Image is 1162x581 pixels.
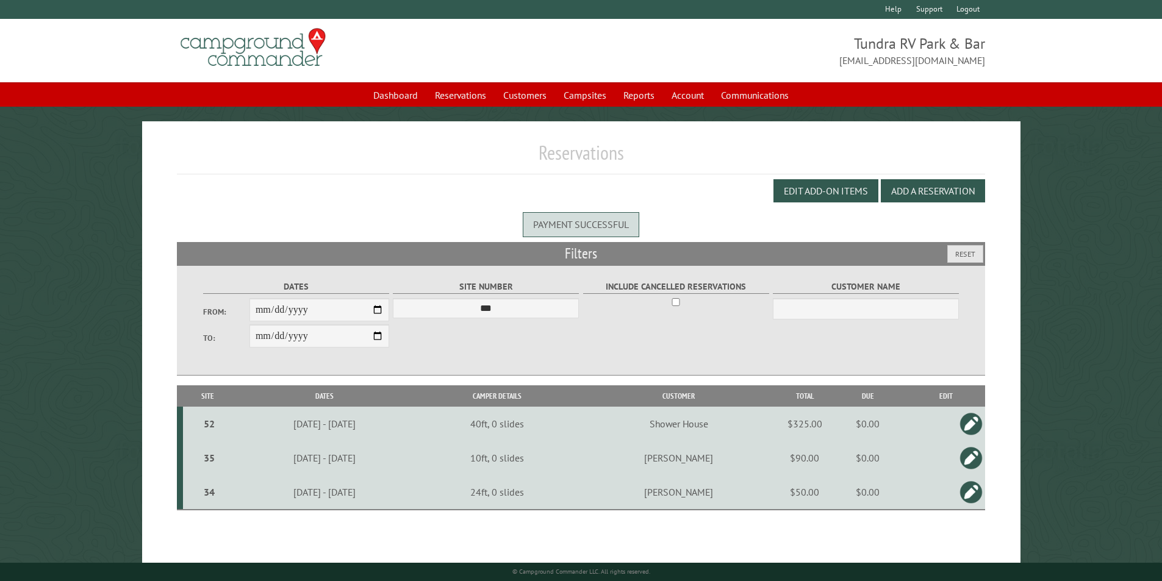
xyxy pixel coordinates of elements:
[577,407,780,441] td: Shower House
[664,84,711,107] a: Account
[203,280,389,294] label: Dates
[829,407,906,441] td: $0.00
[829,385,906,407] th: Due
[906,385,985,407] th: Edit
[583,280,769,294] label: Include Cancelled Reservations
[616,84,662,107] a: Reports
[577,385,780,407] th: Customer
[829,441,906,475] td: $0.00
[203,332,249,344] label: To:
[581,34,986,68] span: Tundra RV Park & Bar [EMAIL_ADDRESS][DOMAIN_NAME]
[183,385,232,407] th: Site
[780,407,829,441] td: $325.00
[203,306,249,318] label: From:
[188,486,231,498] div: 34
[188,452,231,464] div: 35
[417,385,577,407] th: Camper Details
[577,441,780,475] td: [PERSON_NAME]
[780,385,829,407] th: Total
[177,141,986,174] h1: Reservations
[714,84,796,107] a: Communications
[177,242,986,265] h2: Filters
[881,179,985,202] button: Add a Reservation
[947,245,983,263] button: Reset
[177,24,329,71] img: Campground Commander
[417,407,577,441] td: 40ft, 0 slides
[234,418,415,430] div: [DATE] - [DATE]
[417,441,577,475] td: 10ft, 0 slides
[428,84,493,107] a: Reservations
[496,84,554,107] a: Customers
[780,441,829,475] td: $90.00
[234,452,415,464] div: [DATE] - [DATE]
[829,475,906,510] td: $0.00
[773,179,878,202] button: Edit Add-on Items
[512,568,650,576] small: © Campground Commander LLC. All rights reserved.
[773,280,959,294] label: Customer Name
[556,84,614,107] a: Campsites
[780,475,829,510] td: $50.00
[234,486,415,498] div: [DATE] - [DATE]
[188,418,231,430] div: 52
[366,84,425,107] a: Dashboard
[232,385,417,407] th: Dates
[577,475,780,510] td: [PERSON_NAME]
[393,280,579,294] label: Site Number
[417,475,577,510] td: 24ft, 0 slides
[523,212,639,237] div: Payment successful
